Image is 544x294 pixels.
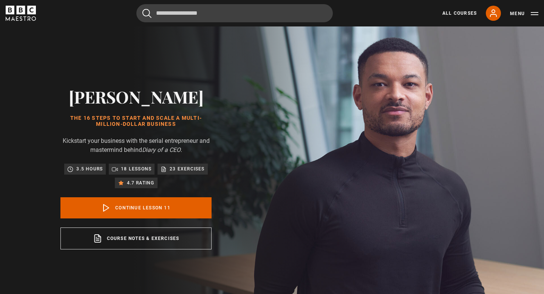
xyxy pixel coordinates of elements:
[142,146,181,153] i: Diary of a CEO
[60,115,212,127] h1: The 16 Steps to Start and Scale a Multi-Million-Dollar Business
[142,9,151,18] button: Submit the search query
[510,10,538,17] button: Toggle navigation
[127,179,155,187] p: 4.7 rating
[136,4,333,22] input: Search
[170,165,204,173] p: 23 exercises
[60,197,212,218] a: Continue lesson 11
[60,227,212,249] a: Course notes & exercises
[6,6,36,21] svg: BBC Maestro
[121,165,151,173] p: 18 lessons
[60,136,212,155] p: Kickstart your business with the serial entrepreneur and mastermind behind .
[60,87,212,106] h2: [PERSON_NAME]
[442,10,477,17] a: All Courses
[76,165,103,173] p: 3.5 hours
